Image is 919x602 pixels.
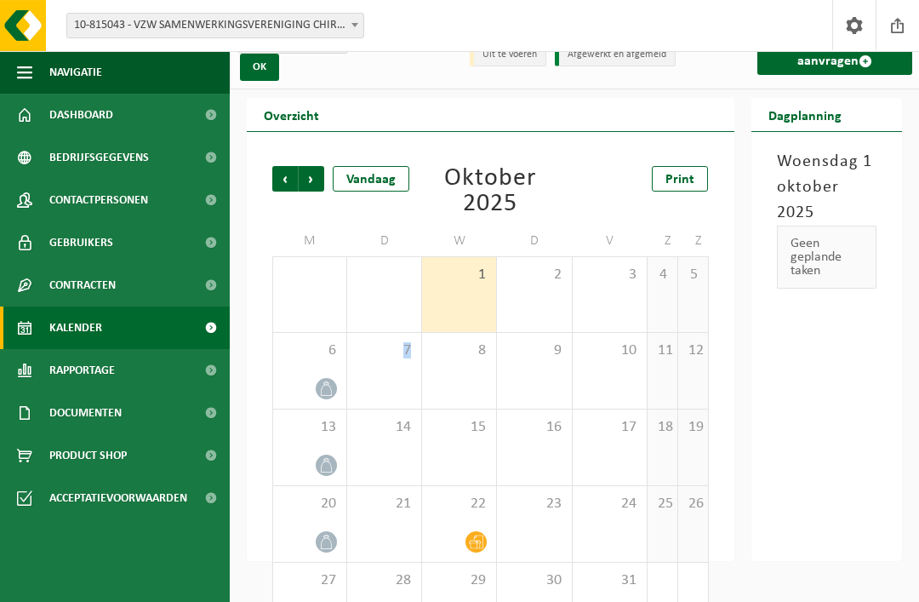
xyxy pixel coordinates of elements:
[431,341,488,360] span: 8
[505,266,562,284] span: 2
[356,418,413,437] span: 14
[751,98,859,131] h2: Dagplanning
[656,266,669,284] span: 4
[687,418,699,437] span: 19
[470,43,546,66] li: Uit te voeren
[49,392,122,434] span: Documenten
[431,571,488,590] span: 29
[356,571,413,590] span: 28
[497,226,572,256] td: D
[66,13,364,38] span: 10-815043 - VZW SAMENWERKINGSVERENIGING CHIRO EN SCOUTS ZWALM - ZWALM
[777,226,877,289] div: Geen geplande taken
[49,434,127,477] span: Product Shop
[581,571,638,590] span: 31
[67,14,363,37] span: 10-815043 - VZW SAMENWERKINGSVERENIGING CHIRO EN SCOUTS ZWALM - ZWALM
[581,341,638,360] span: 10
[505,341,562,360] span: 9
[431,418,488,437] span: 15
[347,226,422,256] td: D
[49,264,116,307] span: Contracten
[247,98,336,131] h2: Overzicht
[49,349,115,392] span: Rapportage
[652,166,708,192] a: Print
[282,418,338,437] span: 13
[356,495,413,513] span: 21
[423,166,558,217] div: Oktober 2025
[356,341,413,360] span: 7
[656,341,669,360] span: 11
[49,307,102,349] span: Kalender
[757,34,913,75] a: Extra taak aanvragen
[665,173,694,186] span: Print
[648,226,678,256] td: Z
[505,571,562,590] span: 30
[687,341,699,360] span: 12
[272,166,298,192] span: Vorige
[678,226,709,256] td: Z
[282,495,338,513] span: 20
[581,266,638,284] span: 3
[573,226,648,256] td: V
[272,226,347,256] td: M
[505,495,562,513] span: 23
[777,149,877,226] h3: Woensdag 1 oktober 2025
[581,495,638,513] span: 24
[431,495,488,513] span: 22
[49,94,113,136] span: Dashboard
[299,166,324,192] span: Volgende
[422,226,497,256] td: W
[687,266,699,284] span: 5
[656,418,669,437] span: 18
[656,495,669,513] span: 25
[49,221,113,264] span: Gebruikers
[687,495,699,513] span: 26
[49,51,102,94] span: Navigatie
[333,166,409,192] div: Vandaag
[282,341,338,360] span: 6
[282,571,338,590] span: 27
[581,418,638,437] span: 17
[555,43,676,66] li: Afgewerkt en afgemeld
[505,418,562,437] span: 16
[49,477,187,519] span: Acceptatievoorwaarden
[240,54,279,81] button: OK
[49,179,148,221] span: Contactpersonen
[431,266,488,284] span: 1
[49,136,149,179] span: Bedrijfsgegevens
